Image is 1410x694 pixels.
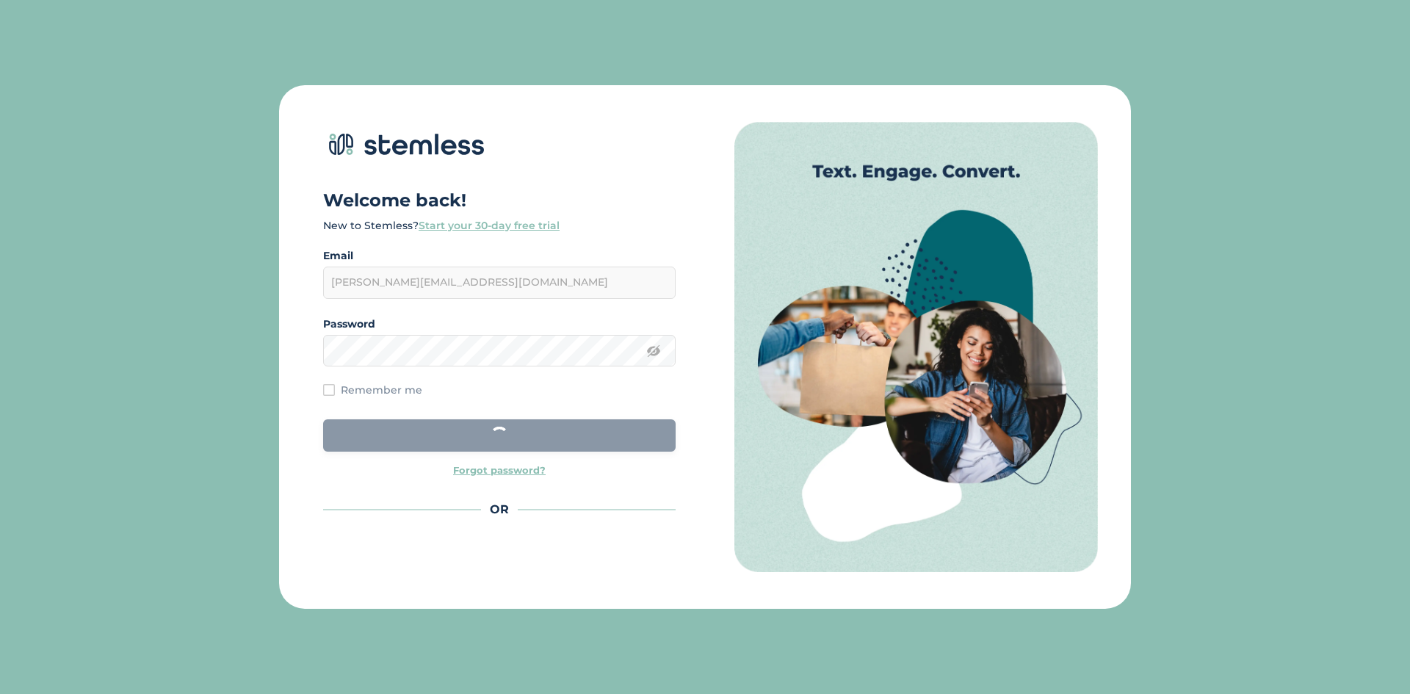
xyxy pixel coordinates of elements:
label: New to Stemless? [323,219,560,232]
img: logo-dark-0685b13c.svg [323,123,485,167]
label: Password [323,317,676,332]
img: icon-eye-line-7bc03c5c.svg [646,344,661,358]
a: Forgot password? [453,463,546,478]
div: OR [323,501,676,518]
label: Email [323,248,676,264]
iframe: Sign in with Google Button [351,541,659,573]
a: Start your 30-day free trial [419,219,560,232]
h1: Welcome back! [323,189,676,212]
img: Auth image [734,122,1098,572]
iframe: Chat Widget [1337,623,1410,694]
